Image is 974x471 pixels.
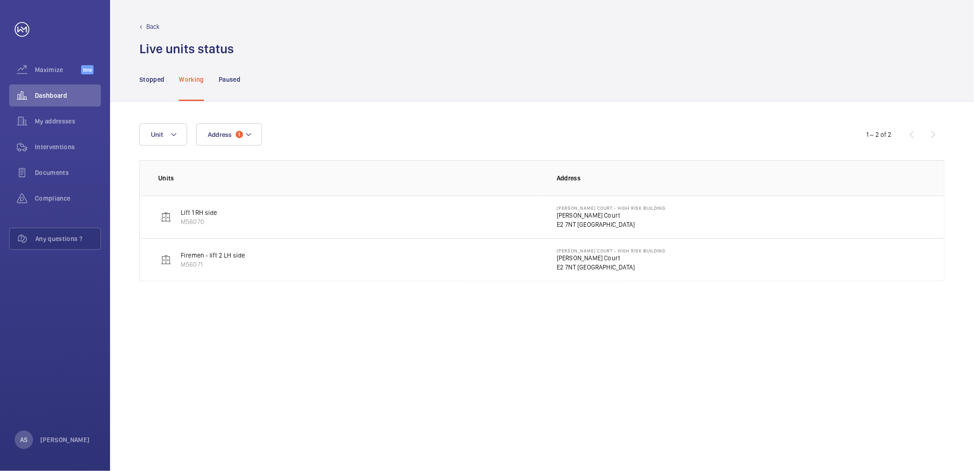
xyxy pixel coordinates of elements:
[151,131,163,138] span: Unit
[160,254,172,265] img: elevator.svg
[35,194,101,203] span: Compliance
[236,131,243,138] span: 1
[35,168,101,177] span: Documents
[160,212,172,223] img: elevator.svg
[557,220,665,229] p: E2 7NT [GEOGRAPHIC_DATA]
[179,75,204,84] p: Working
[146,22,160,31] p: Back
[158,174,542,183] p: Units
[181,217,217,226] p: M56070
[219,75,240,84] p: Paused
[35,117,101,126] span: My addresses
[40,435,90,444] p: [PERSON_NAME]
[35,142,101,151] span: Interventions
[81,65,94,74] span: Beta
[557,263,665,272] p: E2 7NT [GEOGRAPHIC_DATA]
[557,253,665,263] p: [PERSON_NAME] Court
[557,211,665,220] p: [PERSON_NAME] Court
[557,248,665,253] p: [PERSON_NAME] Court - High Risk Building
[557,174,926,183] p: Address
[139,75,164,84] p: Stopped
[35,234,100,243] span: Any questions ?
[35,65,81,74] span: Maximize
[139,40,234,57] h1: Live units status
[35,91,101,100] span: Dashboard
[181,208,217,217] p: Lift 1 RH side
[866,130,892,139] div: 1 – 2 of 2
[196,123,262,146] button: Address1
[181,260,245,269] p: M56071
[139,123,187,146] button: Unit
[557,205,665,211] p: [PERSON_NAME] Court - High Risk Building
[208,131,232,138] span: Address
[20,435,28,444] p: AS
[181,251,245,260] p: Firemen - lift 2 LH side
